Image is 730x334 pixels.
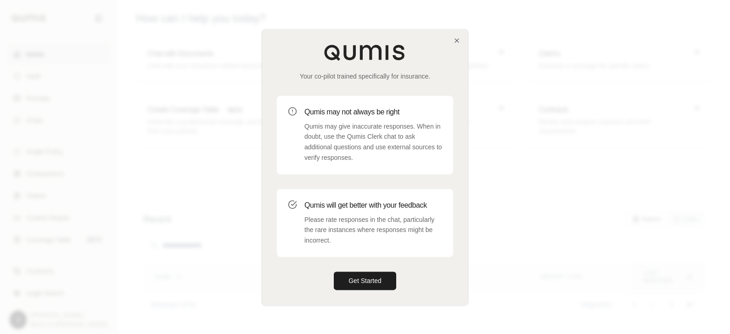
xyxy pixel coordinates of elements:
p: Please rate responses in the chat, particularly the rare instances where responses might be incor... [304,215,442,246]
p: Your co-pilot trained specifically for insurance. [277,72,453,81]
h3: Qumis may not always be right [304,107,442,118]
button: Get Started [334,272,396,290]
h3: Qumis will get better with your feedback [304,200,442,211]
p: Qumis may give inaccurate responses. When in doubt, use the Qumis Clerk chat to ask additional qu... [304,121,442,163]
img: Qumis Logo [324,44,406,61]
